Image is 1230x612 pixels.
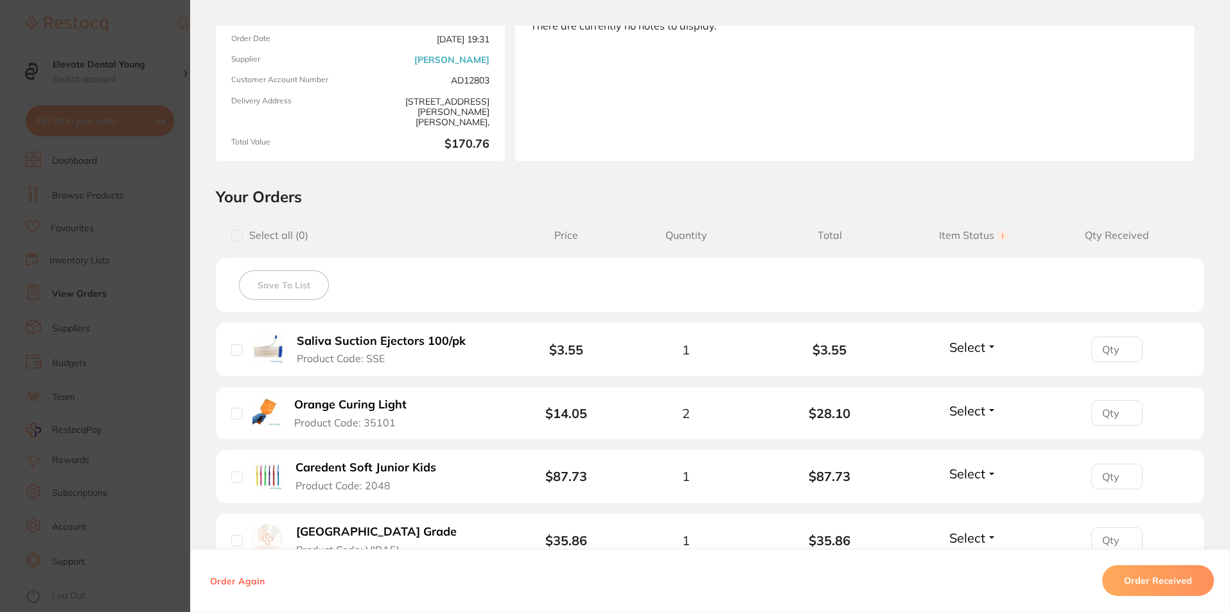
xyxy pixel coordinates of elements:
span: Supplier [231,55,355,65]
button: Select [945,466,1001,482]
b: $28.10 [758,406,902,421]
span: Total Value [231,137,355,151]
span: Item Status [902,229,1046,241]
div: There are currently no notes to display. [531,20,1179,31]
span: [STREET_ADDRESS][PERSON_NAME][PERSON_NAME], [365,96,489,127]
b: [GEOGRAPHIC_DATA] Grade [296,525,457,539]
button: Select [945,339,1001,355]
b: $35.86 [758,533,902,548]
span: 2 [682,406,690,421]
img: Caredent Soft Junior Kids [252,460,282,490]
span: Price [518,229,614,241]
span: Select [949,530,985,546]
span: Select [949,403,985,419]
button: Orange Curing Light Product Code: 35101 [290,398,423,429]
span: Select all ( 0 ) [243,229,308,241]
span: Delivery Address [231,96,355,127]
h2: Your Orders [216,187,1204,206]
button: Saliva Suction Ejectors 100/pk Product Code: SSE [293,334,480,365]
b: $87.73 [545,468,587,484]
b: $170.76 [365,137,489,151]
button: Caredent Soft Junior Kids Product Code: 2048 [292,460,452,492]
span: Product Code: VIRA5L [296,544,402,555]
span: 1 [682,533,690,548]
b: $3.55 [549,342,583,358]
img: Orange Curing Light [252,398,281,426]
input: Qty [1091,337,1143,362]
button: Select [945,530,1001,546]
b: Saliva Suction Ejectors 100/pk [297,335,466,348]
input: Qty [1091,527,1143,553]
b: $14.05 [545,405,587,421]
span: Product Code: 2048 [295,480,391,491]
img: Saliva Suction Ejectors 100/pk [252,333,283,363]
button: Save To List [239,270,329,300]
span: Product Code: 35101 [294,417,396,428]
span: Qty Received [1045,229,1189,241]
button: [GEOGRAPHIC_DATA] Grade Product Code: VIRA5L [292,525,471,556]
button: Order Again [206,575,268,586]
input: Qty [1091,400,1143,426]
b: Orange Curing Light [294,398,407,412]
span: Customer Account Number [231,75,355,85]
span: Order Date [231,34,355,44]
span: Total [758,229,902,241]
b: $35.86 [545,532,587,548]
span: Quantity [614,229,758,241]
span: Select [949,466,985,482]
a: [PERSON_NAME] [414,55,489,65]
span: Product Code: SSE [297,353,385,364]
button: Select [945,403,1001,419]
b: Caredent Soft Junior Kids [295,461,436,475]
b: $3.55 [758,342,902,357]
span: AD12803 [365,75,489,85]
button: Order Received [1102,565,1214,596]
span: 1 [682,342,690,357]
img: Viraclean Hospital Grade [252,524,283,554]
b: $87.73 [758,469,902,484]
span: Select [949,339,985,355]
input: Qty [1091,464,1143,489]
span: 1 [682,469,690,484]
span: [DATE] 19:31 [365,34,489,44]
